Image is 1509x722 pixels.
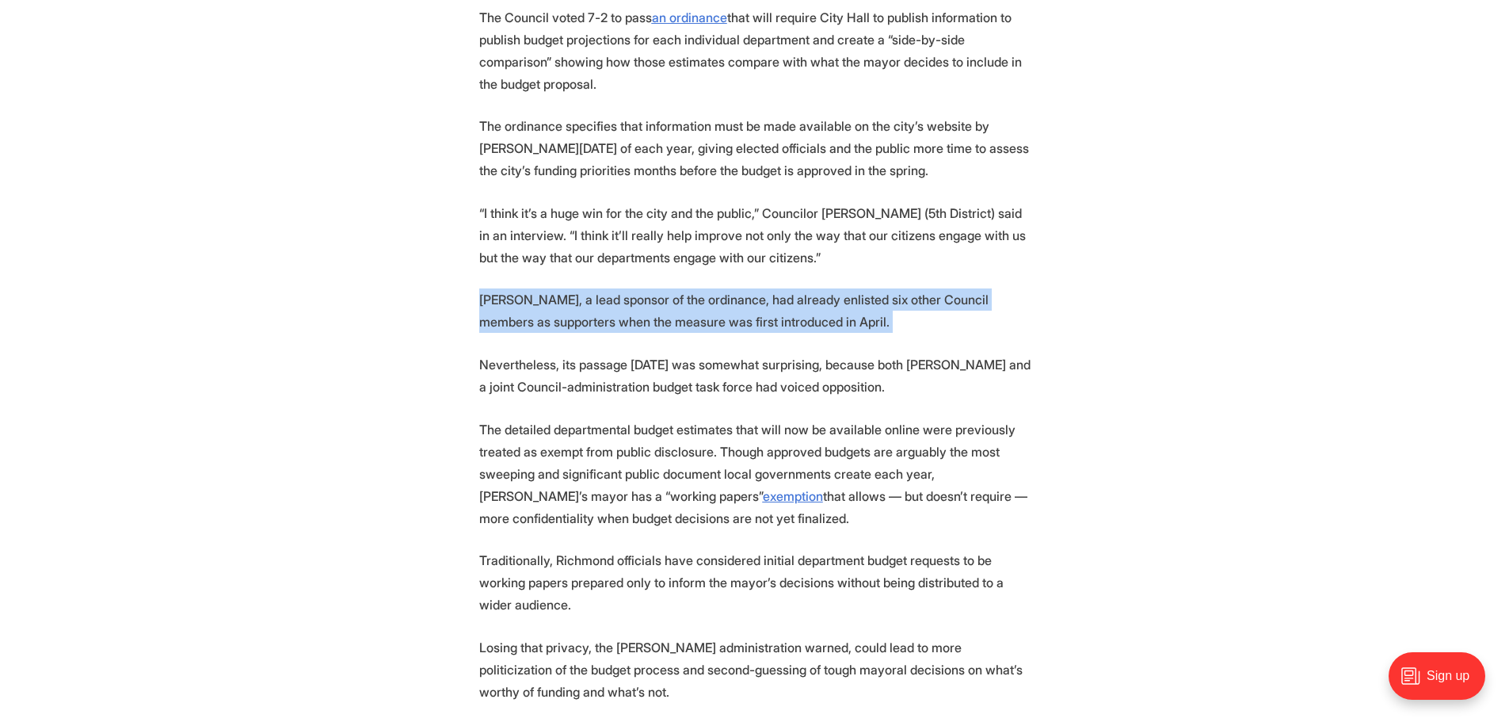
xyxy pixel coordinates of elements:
[1375,644,1509,722] iframe: portal-trigger
[479,549,1031,616] p: Traditionally, Richmond officials have considered initial department budget requests to be workin...
[479,636,1031,703] p: Losing that privacy, the [PERSON_NAME] administration warned, could lead to more politicization o...
[479,6,1031,95] p: The Council voted 7-2 to pass that will require City Hall to publish information to publish budge...
[479,202,1031,269] p: “I think it’s a huge win for the city and the public,” Councilor [PERSON_NAME] (5th District) sai...
[479,353,1031,398] p: Nevertheless, its passage [DATE] was somewhat surprising, because both [PERSON_NAME] and a joint ...
[763,488,823,504] a: exemption
[479,288,1031,333] p: [PERSON_NAME], a lead sponsor of the ordinance, had already enlisted six other Council members as...
[479,115,1031,181] p: The ordinance specifies that information must be made available on the city’s website by [PERSON_...
[652,10,727,25] a: an ordinance
[479,418,1031,529] p: The detailed departmental budget estimates that will now be available online were previously trea...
